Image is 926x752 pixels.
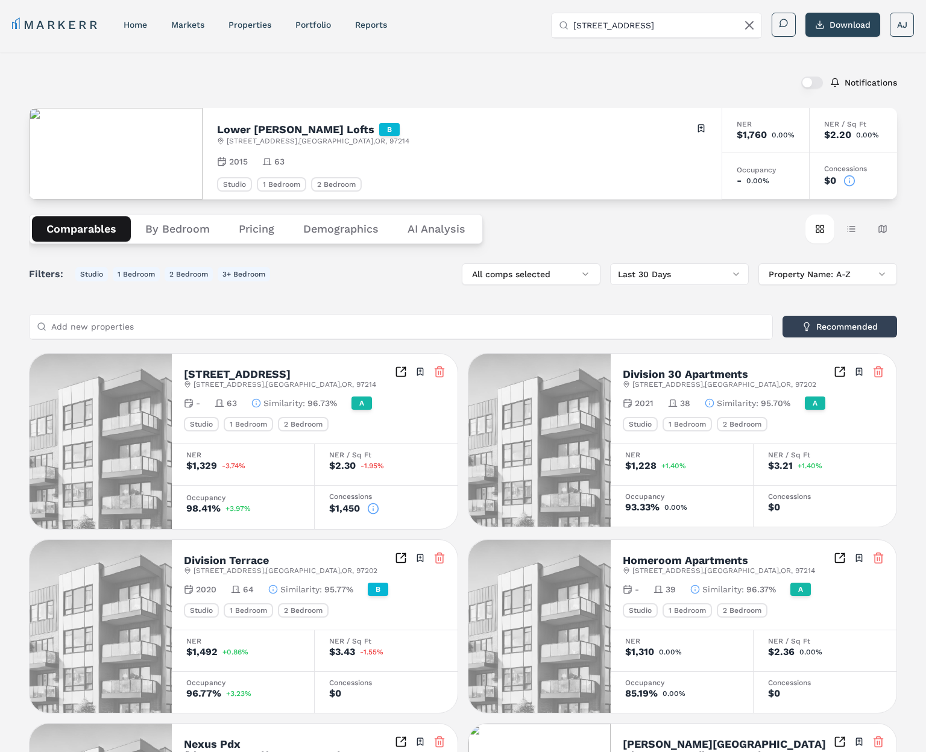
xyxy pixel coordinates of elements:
span: - [635,583,639,595]
div: $3.43 [329,647,355,657]
span: 38 [680,397,690,409]
button: AI Analysis [393,216,480,242]
div: $0 [768,503,780,512]
div: $3.21 [768,461,793,471]
a: Inspect Comparables [395,736,407,748]
button: Comparables [32,216,131,242]
div: $1,228 [625,461,657,471]
span: Similarity : [280,583,322,595]
a: properties [228,20,271,30]
span: -1.55% [360,648,383,656]
button: Similarity:96.73% [251,397,337,409]
span: -3.74% [222,462,245,469]
div: NER / Sq Ft [329,451,443,459]
span: [STREET_ADDRESS] , [GEOGRAPHIC_DATA] , OR , 97202 [194,566,377,575]
h2: Lower [PERSON_NAME] Lofts [217,124,374,135]
button: Similarity:96.37% [690,583,776,595]
h2: Homeroom Apartments [623,555,748,566]
div: Concessions [768,493,882,500]
div: B [368,583,388,596]
div: 2 Bedroom [717,603,767,618]
div: NER / Sq Ft [329,638,443,645]
h2: [PERSON_NAME][GEOGRAPHIC_DATA] [623,739,826,750]
div: 2 Bedroom [278,417,329,431]
span: 2015 [229,155,248,168]
div: NER [186,638,300,645]
a: Portfolio [295,20,331,30]
a: MARKERR [12,16,99,33]
span: Filters: [29,267,71,281]
div: $2.30 [329,461,356,471]
div: Occupancy [625,679,739,686]
span: 39 [666,583,676,595]
div: 96.77% [186,689,221,698]
span: 63 [274,155,285,168]
span: [STREET_ADDRESS] , [GEOGRAPHIC_DATA] , OR , 97214 [194,380,376,389]
div: NER / Sq Ft [768,451,882,459]
span: 2021 [635,397,654,409]
span: 64 [243,583,254,595]
a: Inspect Comparables [395,552,407,564]
span: [STREET_ADDRESS] , [GEOGRAPHIC_DATA] , OR , 97202 [632,380,816,389]
span: +3.97% [225,505,251,512]
span: 0.00% [664,504,687,511]
span: [STREET_ADDRESS] , [GEOGRAPHIC_DATA] , OR , 97214 [632,566,815,575]
div: B [379,123,400,136]
label: Notifications [845,78,897,87]
div: Occupancy [186,679,300,686]
div: 1 Bedroom [663,417,712,431]
button: Recommended [783,316,897,337]
div: Studio [217,177,252,192]
span: +0.86% [222,648,248,656]
span: - [196,397,200,409]
input: Search by MSA, ZIP, Property Name, or Address [573,13,754,37]
a: Inspect Comparables [834,736,846,748]
div: Studio [184,417,219,431]
div: 1 Bedroom [224,603,273,618]
div: NER / Sq Ft [768,638,882,645]
button: Similarity:95.77% [268,583,353,595]
div: $1,450 [329,504,360,513]
div: 93.33% [625,503,660,512]
span: 95.77% [324,583,353,595]
div: 98.41% [186,504,221,513]
div: A [351,396,372,410]
span: 96.37% [746,583,776,595]
div: $0 [329,689,341,698]
span: 0.00% [746,177,769,184]
a: home [124,20,147,30]
span: 0.00% [856,131,879,139]
div: $2.36 [768,647,795,657]
span: Similarity : [263,397,305,409]
button: 1 Bedroom [113,267,160,281]
span: 2020 [196,583,216,595]
span: 96.73% [307,397,337,409]
div: $1,310 [625,647,654,657]
div: $1,329 [186,461,217,471]
button: Similarity:95.70% [705,397,790,409]
div: $0 [768,689,780,698]
div: $1,760 [737,130,767,140]
h2: [STREET_ADDRESS] [184,369,291,380]
div: - [737,176,742,186]
span: 63 [227,397,237,409]
div: Concessions [329,679,443,686]
span: [STREET_ADDRESS] , [GEOGRAPHIC_DATA] , OR , 97214 [227,136,409,146]
div: NER / Sq Ft [824,121,883,128]
div: Studio [623,603,658,618]
button: Pricing [224,216,289,242]
span: 0.00% [663,690,685,697]
div: $0 [824,176,836,186]
div: Concessions [329,493,443,500]
div: 1 Bedroom [663,603,712,618]
div: NER [625,638,739,645]
div: Concessions [768,679,882,686]
div: $1,492 [186,647,218,657]
div: Studio [623,417,658,431]
button: Download [805,13,880,37]
span: Similarity : [717,397,758,409]
a: markets [171,20,204,30]
button: Demographics [289,216,393,242]
h2: Division Terrace [184,555,269,566]
div: Occupancy [625,493,739,500]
